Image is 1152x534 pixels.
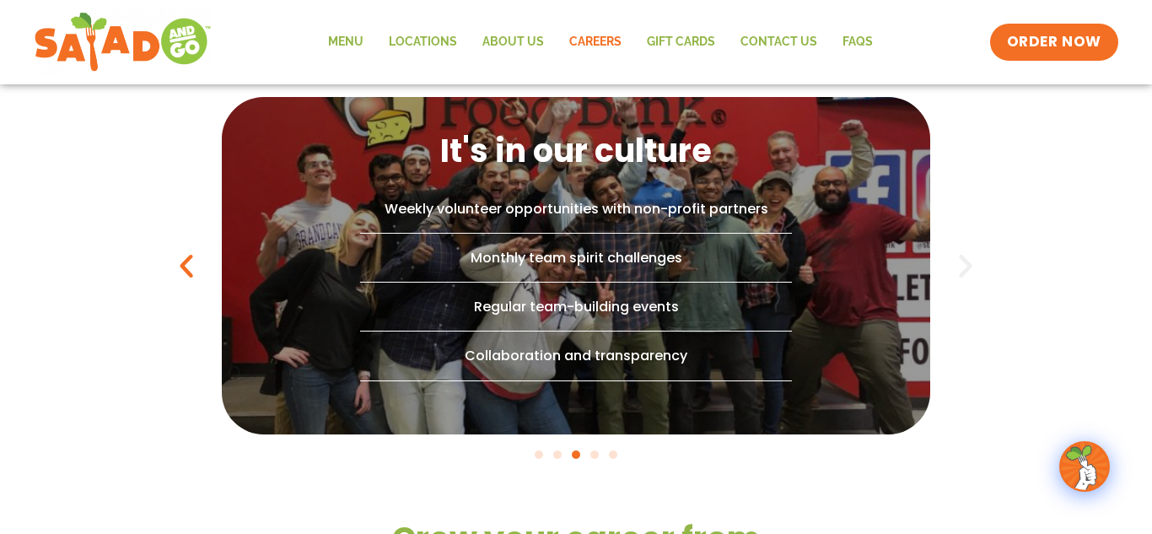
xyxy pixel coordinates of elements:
[222,97,930,459] div: Carousel | Horizontal scrolling: Arrow Left & Right
[728,23,830,62] a: Contact Us
[830,23,886,62] a: FAQs
[470,23,557,62] a: About Us
[950,251,981,281] div: Next slide
[315,23,886,62] nav: Menu
[440,130,712,171] h3: It's in our culture
[590,450,599,459] span: Go to slide 4
[990,24,1118,61] a: ORDER NOW
[306,295,846,318] p: Regular team-building events
[609,450,617,459] span: Go to slide 5
[306,246,846,269] p: Monthly team spirit challenges
[376,23,470,62] a: Locations
[553,450,562,459] span: Go to slide 2
[306,197,846,220] p: Weekly volunteer opportunities with non-profit partners
[557,23,634,62] a: Careers
[306,344,846,367] p: Collaboration and transparency
[634,23,728,62] a: GIFT CARDS
[1007,32,1101,52] span: ORDER NOW
[1061,443,1108,490] img: wpChatIcon
[222,97,930,434] div: 3 / 5
[535,450,543,459] span: Go to slide 1
[315,23,376,62] a: Menu
[34,8,212,76] img: new-SAG-logo-768×292
[171,251,202,281] div: Previous slide
[572,450,580,459] span: Go to slide 3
